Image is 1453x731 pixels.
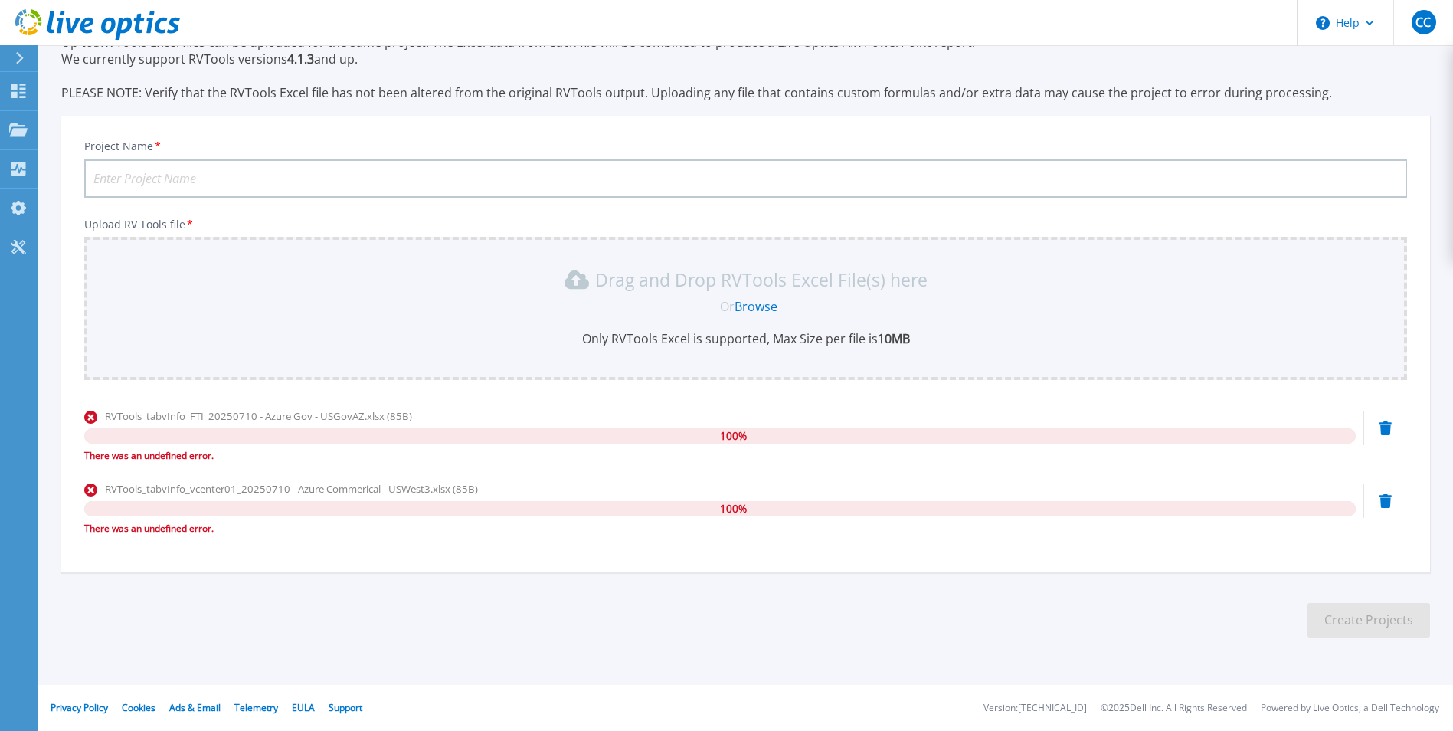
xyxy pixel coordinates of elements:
[983,703,1087,713] li: Version: [TECHNICAL_ID]
[93,330,1398,347] p: Only RVTools Excel is supported, Max Size per file is
[61,34,1430,101] p: Up to 5 RVTools Excel files can be uploaded for the same project. The Excel data from each file w...
[720,298,735,315] span: Or
[735,298,777,315] a: Browse
[84,521,1356,536] div: There was an undefined error.
[329,701,362,714] a: Support
[105,482,478,496] span: RVTools_tabvInfo_vcenter01_20250710 - Azure Commerical - USWest3.xlsx (85B)
[1415,16,1431,28] span: CC
[84,159,1407,198] input: Enter Project Name
[105,409,412,423] span: RVTools_tabvInfo_FTI_20250710 - Azure Gov - USGovAZ.xlsx (85B)
[720,428,747,444] span: 100 %
[122,701,155,714] a: Cookies
[1101,703,1247,713] li: © 2025 Dell Inc. All Rights Reserved
[234,701,278,714] a: Telemetry
[878,330,910,347] b: 10MB
[1261,703,1439,713] li: Powered by Live Optics, a Dell Technology
[84,141,162,152] label: Project Name
[595,272,928,287] p: Drag and Drop RVTools Excel File(s) here
[84,218,1407,231] p: Upload RV Tools file
[720,501,747,516] span: 100 %
[84,448,1356,464] div: There was an undefined error.
[292,701,315,714] a: EULA
[287,51,314,67] strong: 4.1.3
[169,701,221,714] a: Ads & Email
[51,701,108,714] a: Privacy Policy
[93,267,1398,347] div: Drag and Drop RVTools Excel File(s) here OrBrowseOnly RVTools Excel is supported, Max Size per fi...
[1307,603,1430,638] button: Create Projects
